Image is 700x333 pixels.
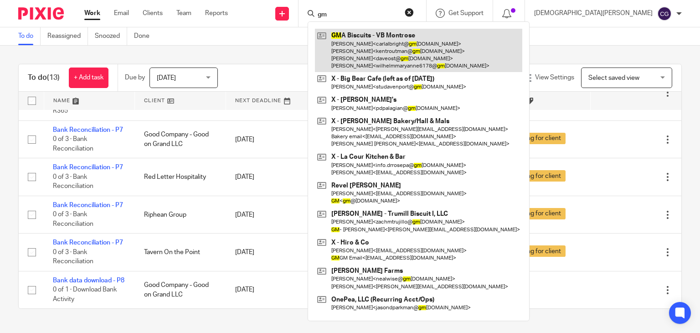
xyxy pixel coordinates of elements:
[226,121,317,158] td: [DATE]
[157,75,176,81] span: [DATE]
[135,121,226,158] td: Good Company - Good on Grand LLC
[205,9,228,18] a: Reports
[69,68,108,88] a: + Add task
[134,27,156,45] a: Done
[226,196,317,233] td: [DATE]
[53,202,123,208] a: Bank Reconciliation - P7
[176,9,191,18] a: Team
[226,158,317,196] td: [DATE]
[135,271,226,308] td: Good Company - Good on Grand LLC
[28,73,60,83] h1: To do
[95,27,127,45] a: Snoozed
[53,164,123,171] a: Bank Reconciliation - P7
[53,249,93,265] span: 0 of 3 · Bank Reconciliation
[508,208,566,219] span: Waiting for client
[53,127,123,133] a: Bank Reconciliation - P7
[448,10,484,16] span: Get Support
[657,6,672,21] img: svg%3E
[53,89,125,114] span: 0 of 3 · Run "1099 Review" report form from R365
[405,8,414,17] button: Clear
[135,158,226,196] td: Red Letter Hospitality
[135,234,226,271] td: Tavern On the Point
[18,27,41,45] a: To do
[535,74,574,81] span: View Settings
[125,73,145,82] p: Due by
[508,170,566,182] span: Waiting for client
[53,286,117,302] span: 0 of 1 · Download Bank Activity
[226,271,317,308] td: [DATE]
[47,74,60,81] span: (13)
[317,11,399,19] input: Search
[508,285,581,294] div: ---
[53,174,93,190] span: 0 of 3 · Bank Reconciliation
[135,196,226,233] td: Riphean Group
[47,27,88,45] a: Reassigned
[508,245,566,257] span: Waiting for client
[226,234,317,271] td: [DATE]
[534,9,653,18] p: [DEMOGRAPHIC_DATA][PERSON_NAME]
[508,133,566,144] span: Waiting for client
[53,277,124,284] a: Bank data download - P8
[53,136,93,152] span: 0 of 3 · Bank Reconciliation
[588,75,639,81] span: Select saved view
[53,212,93,228] span: 0 of 3 · Bank Reconciliation
[143,9,163,18] a: Clients
[114,9,129,18] a: Email
[84,9,100,18] a: Work
[53,239,123,246] a: Bank Reconciliation - P7
[18,7,64,20] img: Pixie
